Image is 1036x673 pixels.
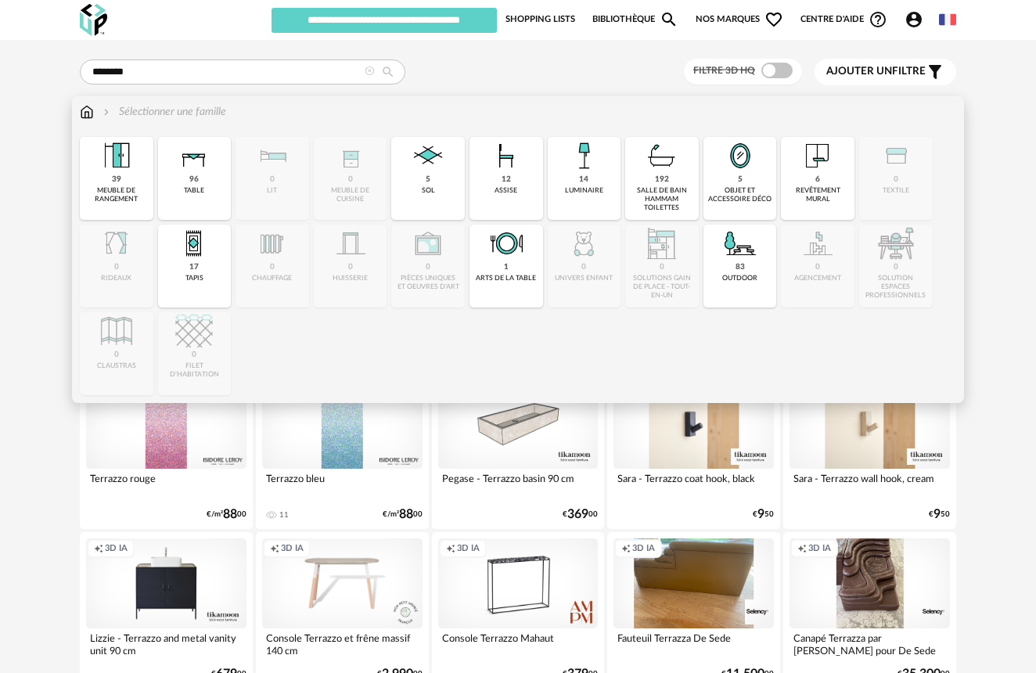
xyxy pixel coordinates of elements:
span: Nos marques [696,6,783,33]
img: Tapis.png [175,225,213,262]
span: Ajouter un [826,66,892,77]
div: luminaire [565,186,603,195]
div: Terrazzo rouge [86,469,246,500]
div: Sélectionner une famille [100,104,226,120]
img: fr [939,11,956,28]
span: 369 [567,509,588,520]
img: OXP [80,4,107,36]
span: Filtre 3D HQ [693,66,755,75]
div: salle de bain hammam toilettes [630,186,694,213]
div: 192 [655,175,669,185]
span: Creation icon [446,543,455,555]
div: tapis [185,274,203,283]
span: 88 [223,509,237,520]
div: 96 [189,175,199,185]
span: 9 [757,509,764,520]
span: Account Circle icon [905,10,930,29]
a: BibliothèqueMagnify icon [592,6,678,33]
div: 14 [579,175,588,185]
span: 9 [933,509,941,520]
span: Help Circle Outline icon [869,10,887,29]
a: 3D HQ Terrazzo bleu 11 €/m²8800 [256,372,429,528]
img: Luminaire.png [565,137,603,175]
span: Creation icon [270,543,279,555]
div: meuble de rangement [85,186,149,204]
img: Meuble%20de%20rangement.png [98,137,135,175]
span: Creation icon [797,543,807,555]
div: assise [495,186,517,195]
div: Pegase - Terrazzo basin 90 cm [438,469,599,500]
div: Sara - Terrazzo coat hook, black [613,469,774,500]
span: Centre d'aideHelp Circle Outline icon [800,10,887,29]
img: ArtTable.png [487,225,525,262]
div: table [184,186,204,195]
div: Console Terrazzo et frêne massif 140 cm [262,628,423,660]
div: Terrazzo bleu [262,469,423,500]
div: 17 [189,262,199,272]
div: € 00 [563,509,598,520]
div: 12 [502,175,511,185]
img: svg+xml;base64,PHN2ZyB3aWR0aD0iMTYiIGhlaWdodD0iMTYiIHZpZXdCb3g9IjAgMCAxNiAxNiIgZmlsbD0ibm9uZSIgeG... [100,104,113,120]
div: 83 [736,262,745,272]
div: sol [422,186,435,195]
span: Heart Outline icon [764,10,783,29]
span: 3D IA [281,543,304,555]
span: Account Circle icon [905,10,923,29]
img: svg+xml;base64,PHN2ZyB3aWR0aD0iMTYiIGhlaWdodD0iMTciIHZpZXdCb3g9IjAgMCAxNiAxNyIgZmlsbD0ibm9uZSIgeG... [80,104,94,120]
div: Fauteuil Terrazza De Sede [613,628,774,660]
img: Papier%20peint.png [799,137,836,175]
span: 3D IA [808,543,831,555]
span: Creation icon [621,543,631,555]
img: Miroir.png [721,137,759,175]
span: 3D IA [457,543,480,555]
div: Canapé Terrazza par [PERSON_NAME] pour De Sede Suisse 1973 [790,628,950,660]
div: objet et accessoire déco [708,186,772,204]
div: € 50 [753,509,774,520]
img: Sol.png [409,137,447,175]
img: Assise.png [487,137,525,175]
div: 39 [112,175,121,185]
div: €/m² 00 [383,509,423,520]
div: 6 [815,175,820,185]
div: 1 [504,262,509,272]
a: Creation icon 3D IA Sara - Terrazzo wall hook, cream €950 [783,372,956,528]
div: Console Terrazzo Mahaut [438,628,599,660]
span: 3D IA [632,543,655,555]
div: € 50 [929,509,950,520]
a: 3D HQ Pegase - Terrazzo basin 90 cm €36900 [432,372,605,528]
span: Magnify icon [660,10,678,29]
button: Ajouter unfiltre Filter icon [815,59,956,85]
div: Lizzie - Terrazzo and metal vanity unit 90 cm [86,628,246,660]
div: revêtement mural [786,186,850,204]
a: 3D HQ Terrazzo rouge €/m²8800 [80,372,253,528]
span: Creation icon [94,543,103,555]
span: 88 [399,509,413,520]
div: 5 [426,175,430,185]
span: 3D IA [105,543,128,555]
img: Outdoor.png [721,225,759,262]
div: outdoor [722,274,757,283]
div: 11 [279,510,289,520]
span: Filter icon [926,63,944,81]
a: Shopping Lists [505,6,575,33]
img: Table.png [175,137,213,175]
div: Sara - Terrazzo wall hook, cream [790,469,950,500]
span: filtre [826,65,926,78]
img: Salle%20de%20bain.png [643,137,681,175]
div: €/m² 00 [207,509,246,520]
div: 5 [738,175,743,185]
a: Creation icon 3D IA Sara - Terrazzo coat hook, black €950 [607,372,780,528]
div: arts de la table [476,274,536,283]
